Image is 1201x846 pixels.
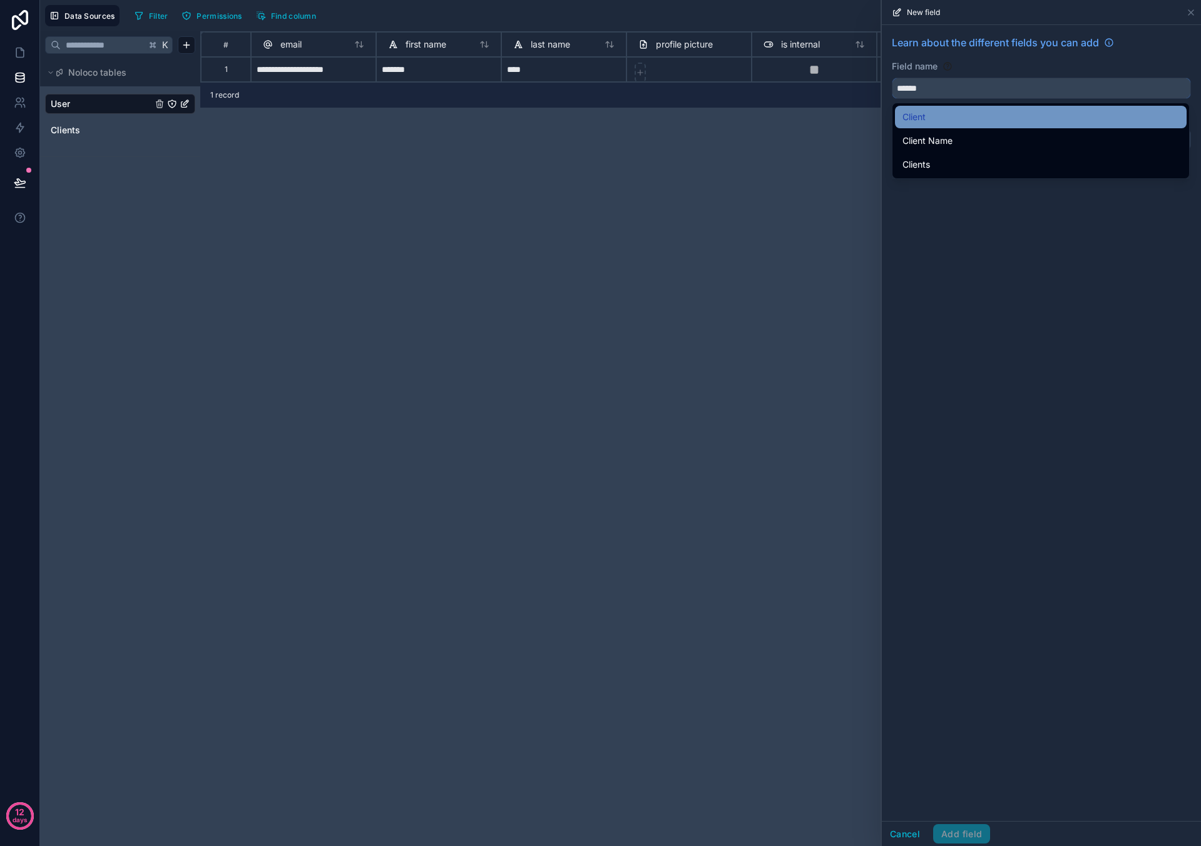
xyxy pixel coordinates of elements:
span: Noloco tables [68,66,126,79]
label: Field name [892,60,938,73]
span: Find column [271,11,316,21]
span: Learn about the different fields you can add [892,35,1099,50]
a: Clients [51,124,152,136]
a: Learn about the different fields you can add [892,35,1114,50]
div: # [213,40,239,49]
span: New field [907,8,940,18]
button: Permissions [177,6,246,25]
span: Permissions [197,11,242,21]
span: Client [902,110,926,125]
button: Data Sources [45,5,120,26]
a: User [51,98,152,110]
span: Client Name [902,133,953,148]
span: Clients [902,157,930,172]
div: 1 [225,64,228,74]
span: Data Sources [64,11,115,21]
span: K [161,41,170,49]
div: User [45,94,195,114]
p: days [13,811,28,828]
button: Filter [130,6,173,25]
div: Clients [45,120,195,140]
button: Cancel [882,824,928,844]
a: Permissions [177,6,251,25]
span: Filter [149,11,168,21]
button: Find column [252,6,320,25]
span: first name [406,38,446,51]
span: last name [531,38,570,51]
span: is internal [781,38,820,51]
span: Clients [51,124,80,136]
span: 1 record [210,90,239,100]
span: email [280,38,302,51]
p: 12 [15,806,24,818]
button: Noloco tables [45,64,188,81]
span: profile picture [656,38,713,51]
span: User [51,98,70,110]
